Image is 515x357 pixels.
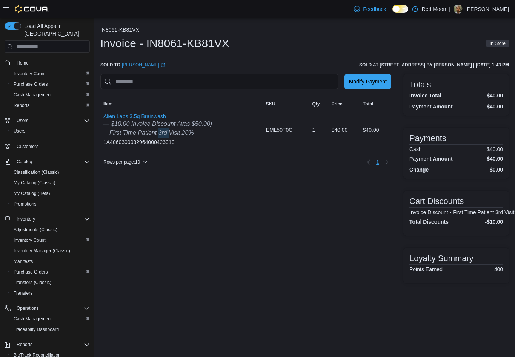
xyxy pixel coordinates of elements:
button: Manifests [8,256,93,267]
ul: Pagination for table: MemoryTable from EuiInMemoryTable [373,156,382,168]
a: Purchase Orders [11,267,51,277]
a: Promotions [11,199,40,209]
span: Item [103,101,113,107]
div: $40.00 [328,122,360,138]
span: Cash Management [11,314,90,323]
h6: Sold at [STREET_ADDRESS] by [PERSON_NAME] | [DATE] 1:43 PM [359,62,509,68]
button: Price [328,98,360,110]
button: Page 1 of 1 [373,156,382,168]
button: Inventory [2,214,93,224]
span: My Catalog (Beta) [14,190,50,196]
span: Traceabilty Dashboard [11,325,90,334]
span: Feedback [363,5,386,13]
span: Purchase Orders [14,81,48,87]
span: Price [331,101,342,107]
a: Users [11,127,28,136]
button: Purchase Orders [8,267,93,277]
span: Reports [11,101,90,110]
a: Purchase Orders [11,80,51,89]
a: Inventory Count [11,236,49,245]
span: SKU [266,101,275,107]
span: In Store [486,40,509,47]
button: Total [360,98,391,110]
span: 1 [376,158,379,166]
button: Transfers [8,288,93,298]
i: First Time Patient 3rd Visit 20% [109,130,194,136]
div: 1A4060300032964000423910 [103,113,212,147]
span: EML50T0C [266,125,293,134]
span: Operations [14,304,90,313]
input: Dark Mode [392,5,408,13]
span: Cash Management [11,90,90,99]
div: $40.00 [360,122,391,138]
span: Cash Management [14,316,52,322]
a: My Catalog (Beta) [11,189,53,198]
div: 1 [309,122,328,138]
h4: Change [409,167,429,173]
button: Alien Labs 3.5g Brainwash [103,113,212,119]
span: Transfers [14,290,32,296]
p: | [449,5,450,14]
span: Home [17,60,29,66]
h4: $40.00 [487,104,503,110]
a: Transfers (Classic) [11,278,54,287]
span: Inventory Count [11,69,90,78]
svg: External link [161,63,165,68]
h4: Total Discounts [409,219,449,225]
button: Classification (Classic) [8,167,93,178]
button: Customers [2,141,93,152]
div: — $10.00 Invoice Discount (was $50.00) [103,119,212,128]
span: Classification (Classic) [11,168,90,177]
button: Transfers (Classic) [8,277,93,288]
button: Catalog [2,156,93,167]
span: Inventory Count [11,236,90,245]
span: Total [363,101,374,107]
a: Manifests [11,257,36,266]
span: My Catalog (Classic) [11,178,90,187]
span: Operations [17,305,39,311]
span: Cash Management [14,92,52,98]
a: My Catalog (Classic) [11,178,58,187]
span: Promotions [11,199,90,209]
h4: Payment Amount [409,104,453,110]
span: Transfers [11,289,90,298]
div: Gor Grigoryan [454,5,463,14]
h3: Loyalty Summary [409,254,473,263]
button: Adjustments (Classic) [8,224,93,235]
img: Cova [15,5,49,13]
button: Purchase Orders [8,79,93,90]
button: My Catalog (Beta) [8,188,93,199]
span: Home [14,58,90,67]
button: Cash Management [8,314,93,324]
a: Adjustments (Classic) [11,225,60,234]
button: Item [100,98,263,110]
span: Inventory Manager (Classic) [11,246,90,255]
span: Inventory Count [14,71,46,77]
button: Catalog [14,157,35,166]
span: Classification (Classic) [14,169,59,175]
button: My Catalog (Classic) [8,178,93,188]
button: Promotions [8,199,93,209]
span: Purchase Orders [11,80,90,89]
button: Previous page [364,158,373,167]
span: Load All Apps in [GEOGRAPHIC_DATA] [21,22,90,37]
span: Users [17,117,28,124]
a: Feedback [351,2,389,17]
button: Inventory Count [8,235,93,246]
span: Promotions [14,201,37,207]
button: Inventory Manager (Classic) [8,246,93,256]
a: Classification (Classic) [11,168,62,177]
span: Inventory Manager (Classic) [14,248,70,254]
button: Reports [2,339,93,350]
span: Transfers (Classic) [11,278,90,287]
span: Qty [312,101,320,107]
h3: Payments [409,134,446,143]
h4: $0.00 [490,167,503,173]
button: Home [2,57,93,68]
a: Reports [11,101,32,110]
a: Cash Management [11,90,55,99]
button: IN8061-KB81VX [100,27,139,33]
span: Manifests [11,257,90,266]
span: My Catalog (Beta) [11,189,90,198]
